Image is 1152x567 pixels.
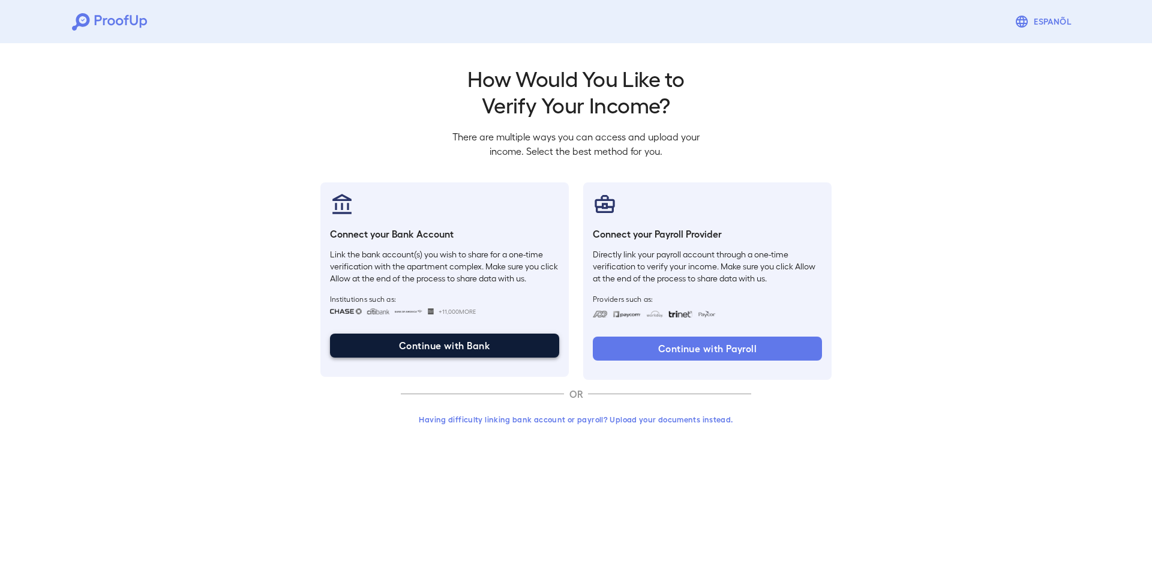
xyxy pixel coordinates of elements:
[330,334,559,358] button: Continue with Bank
[428,308,434,314] img: wellsfargo.svg
[668,311,692,317] img: trinet.svg
[330,227,559,241] h6: Connect your Bank Account
[613,311,641,317] img: paycom.svg
[646,311,664,317] img: workday.svg
[367,308,389,314] img: citibank.svg
[564,387,588,401] p: OR
[439,307,476,316] span: +11,000 More
[394,308,423,314] img: bankOfAmerica.svg
[330,294,559,304] span: Institutions such as:
[593,337,822,361] button: Continue with Payroll
[401,409,751,430] button: Having difficulty linking bank account or payroll? Upload your documents instead.
[593,294,822,304] span: Providers such as:
[593,227,822,241] h6: Connect your Payroll Provider
[330,192,354,216] img: bankAccount.svg
[1010,10,1080,34] button: Espanõl
[593,248,822,284] p: Directly link your payroll account through a one-time verification to verify your income. Make su...
[697,311,716,317] img: paycon.svg
[443,130,709,158] p: There are multiple ways you can access and upload your income. Select the best method for you.
[593,311,608,317] img: adp.svg
[593,192,617,216] img: payrollProvider.svg
[330,248,559,284] p: Link the bank account(s) you wish to share for a one-time verification with the apartment complex...
[443,65,709,118] h2: How Would You Like to Verify Your Income?
[330,308,362,314] img: chase.svg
